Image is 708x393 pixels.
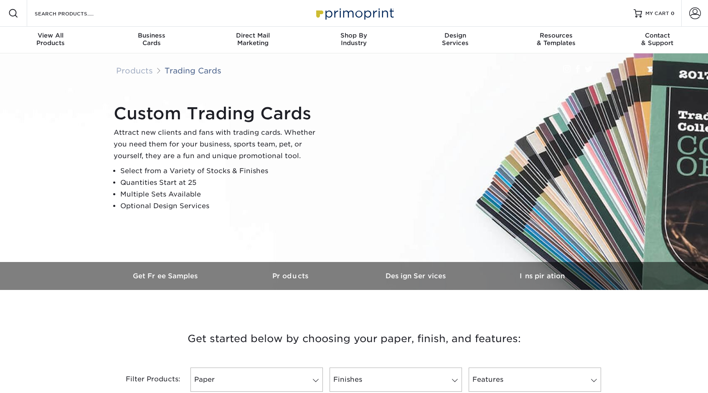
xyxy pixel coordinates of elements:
[104,272,229,280] h3: Get Free Samples
[101,27,202,53] a: BusinessCards
[330,368,462,392] a: Finishes
[506,32,607,47] div: & Templates
[114,103,322,123] h1: Custom Trading Cards
[190,368,323,392] a: Paper
[120,200,322,212] li: Optional Design Services
[607,27,708,53] a: Contact& Support
[354,272,480,280] h3: Design Services
[165,66,221,75] a: Trading Cards
[480,272,605,280] h3: Inspiration
[671,10,675,16] span: 0
[202,32,303,39] span: Direct Mail
[607,32,708,47] div: & Support
[506,27,607,53] a: Resources& Templates
[469,368,601,392] a: Features
[101,32,202,39] span: Business
[645,10,669,17] span: MY CART
[229,272,354,280] h3: Products
[34,8,115,18] input: SEARCH PRODUCTS.....
[229,262,354,290] a: Products
[354,262,480,290] a: Design Services
[120,177,322,189] li: Quantities Start at 25
[116,66,153,75] a: Products
[303,27,404,53] a: Shop ByIndustry
[114,127,322,162] p: Attract new clients and fans with trading cards. Whether you need them for your business, sports ...
[303,32,404,47] div: Industry
[202,32,303,47] div: Marketing
[303,32,404,39] span: Shop By
[104,368,187,392] div: Filter Products:
[110,320,599,358] h3: Get started below by choosing your paper, finish, and features:
[405,32,506,47] div: Services
[202,27,303,53] a: Direct MailMarketing
[480,262,605,290] a: Inspiration
[120,165,322,177] li: Select from a Variety of Stocks & Finishes
[104,262,229,290] a: Get Free Samples
[405,32,506,39] span: Design
[101,32,202,47] div: Cards
[607,32,708,39] span: Contact
[405,27,506,53] a: DesignServices
[312,4,396,22] img: Primoprint
[506,32,607,39] span: Resources
[120,189,322,200] li: Multiple Sets Available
